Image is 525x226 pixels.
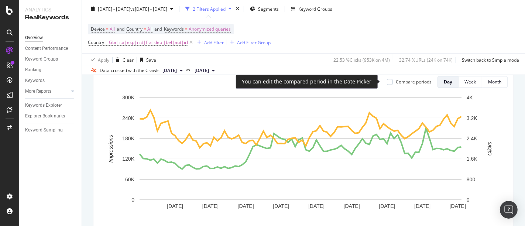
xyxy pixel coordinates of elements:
span: Country [88,39,104,45]
span: Country [126,26,143,32]
div: Open Intercom Messenger [500,201,518,219]
div: Ranking [25,66,41,74]
text: Impressions [108,135,114,162]
div: Content Performance [25,45,68,52]
button: Save [137,54,156,66]
span: Keywords [164,26,184,32]
div: Explorer Bookmarks [25,112,65,120]
svg: A chart. [99,94,502,222]
span: vs [186,66,192,73]
div: Apply [98,56,109,63]
button: [DATE] [159,66,186,75]
text: Clicks [487,142,493,155]
button: Switch back to Simple mode [459,54,519,66]
text: 4K [467,95,473,100]
button: Apply [88,54,109,66]
button: 2 Filters Applied [182,3,234,15]
div: Keyword Sampling [25,126,63,134]
text: 300K [122,95,134,100]
button: Keyword Groups [288,3,335,15]
div: Keywords Explorer [25,102,62,109]
text: 1.6K [467,156,477,162]
a: Keywords Explorer [25,102,76,109]
div: 2 Filters Applied [193,6,226,12]
div: RealKeywords [25,13,76,22]
button: Day [437,76,459,88]
a: Content Performance [25,45,76,52]
span: = [144,26,146,32]
button: Add Filter [194,38,224,47]
span: Segments [258,6,279,12]
text: [DATE] [273,203,289,209]
button: Week [459,76,482,88]
span: Gbr|ita|esp|nld|fra|deu |bel|aut|irl [109,37,188,48]
text: 0 [467,197,470,203]
text: [DATE] [379,203,395,209]
a: Keyword Sampling [25,126,76,134]
div: Save [146,56,156,63]
span: 2025 Aug. 27th [162,67,177,74]
a: Keyword Groups [25,55,76,63]
div: Clear [123,56,134,63]
text: 60K [125,177,135,182]
text: [DATE] [238,203,254,209]
span: Device [91,26,105,32]
text: [DATE] [202,203,219,209]
span: vs [DATE] - [DATE] [130,6,167,12]
text: [DATE] [450,203,466,209]
span: All [110,24,115,34]
div: times [234,5,241,13]
button: Segments [247,3,282,15]
text: [DATE] [167,203,183,209]
span: All [147,24,152,34]
div: Keywords [25,77,45,85]
a: Explorer Bookmarks [25,112,76,120]
span: Anonymized queries [189,24,231,34]
div: Overview [25,34,43,42]
div: Month [488,79,501,85]
div: Compare periods [396,79,432,85]
text: 800 [467,177,476,182]
span: 2025 Feb. 28th [195,67,209,74]
span: = [105,39,108,45]
div: Keyword Groups [25,55,58,63]
text: 3.2K [467,115,477,121]
text: 0 [131,197,134,203]
text: 180K [122,136,134,141]
a: More Reports [25,88,69,95]
div: 32.74 % URLs ( 24K on 74K ) [399,56,453,63]
span: and [154,26,162,32]
button: [DATE] - [DATE]vs[DATE] - [DATE] [88,3,176,15]
a: Keywords [25,77,76,85]
div: Data crossed with the Crawls [100,67,159,74]
button: Month [482,76,508,88]
button: Clear [113,54,134,66]
text: 120K [122,156,134,162]
div: Week [464,79,476,85]
div: Day [444,79,452,85]
div: Keyword Groups [298,6,332,12]
span: and [117,26,124,32]
div: Add Filter Group [237,39,271,45]
div: Switch back to Simple mode [462,56,519,63]
span: [DATE] - [DATE] [98,6,130,12]
text: [DATE] [414,203,430,209]
a: Ranking [25,66,76,74]
text: 240K [122,115,134,121]
button: [DATE] [192,66,218,75]
span: = [106,26,109,32]
div: More Reports [25,88,51,95]
div: You can edit the compared period in the Date Picker [242,78,371,85]
div: Analytics [25,6,76,13]
text: [DATE] [344,203,360,209]
span: = [185,26,188,32]
div: Add Filter [204,39,224,45]
text: [DATE] [308,203,325,209]
div: 22.53 % Clicks ( 953K on 4M ) [333,56,390,63]
button: Add Filter Group [227,38,271,47]
a: Overview [25,34,76,42]
text: 2.4K [467,136,477,141]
